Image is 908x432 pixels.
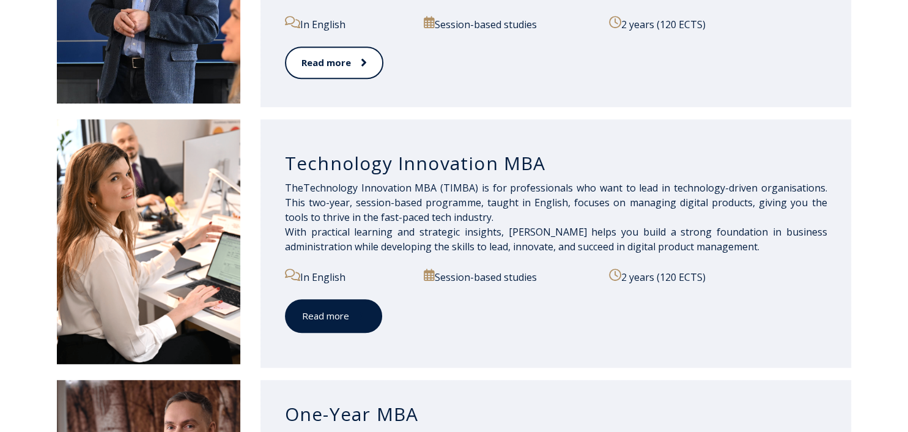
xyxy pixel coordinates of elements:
[285,16,410,32] p: In English
[609,16,827,32] p: 2 years (120 ECTS)
[424,16,595,32] p: Session-based studies
[609,269,827,285] p: 2 years (120 ECTS)
[285,181,827,224] span: sionals who want to lead in technology-driven organisations. This two-year, session-based program...
[303,181,541,195] span: Technology Innovation M
[285,299,382,333] a: Read more
[285,225,827,253] span: With practical learning and strategic insights, [PERSON_NAME] helps you build a strong foundation...
[424,269,595,285] p: Session-based studies
[285,181,303,195] span: The
[285,152,827,175] h3: Technology Innovation MBA
[57,119,240,364] img: DSC_2558
[424,181,541,195] span: BA (TIMBA) is for profes
[285,47,383,79] a: Read more
[285,269,410,285] p: In English
[285,403,827,426] h3: One-Year MBA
